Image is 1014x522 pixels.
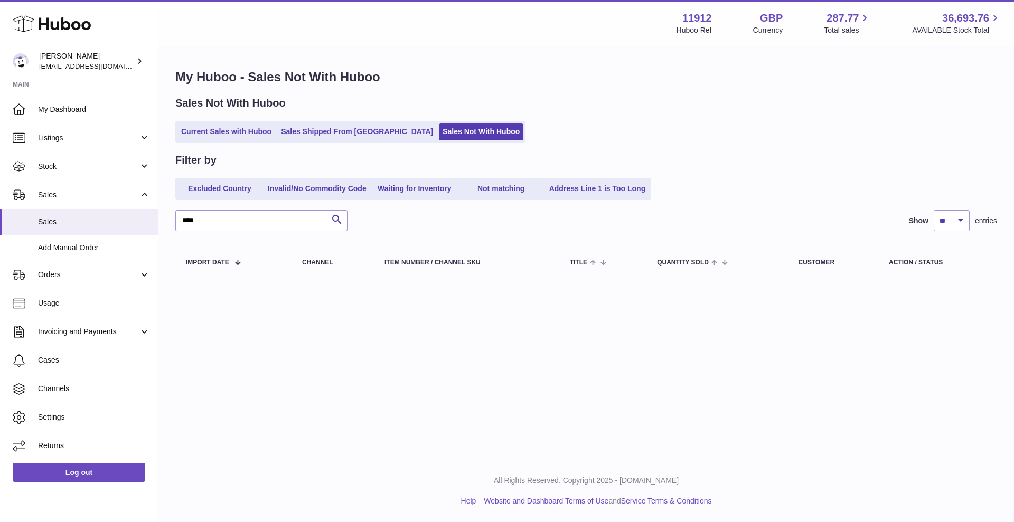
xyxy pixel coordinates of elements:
[827,11,859,25] span: 287.77
[38,441,150,451] span: Returns
[38,384,150,394] span: Channels
[459,180,543,197] a: Not matching
[39,62,155,70] span: [EMAIL_ADDRESS][DOMAIN_NAME]
[167,476,1006,486] p: All Rights Reserved. Copyright 2025 - [DOMAIN_NAME]
[302,259,363,266] div: Channel
[484,497,608,505] a: Website and Dashboard Terms of Use
[38,270,139,280] span: Orders
[546,180,650,197] a: Address Line 1 is Too Long
[38,243,150,253] span: Add Manual Order
[889,259,987,266] div: Action / Status
[912,11,1001,35] a: 36,693.76 AVAILABLE Stock Total
[975,216,997,226] span: entries
[38,412,150,422] span: Settings
[799,259,868,266] div: Customer
[570,259,587,266] span: Title
[621,497,712,505] a: Service Terms & Conditions
[677,25,712,35] div: Huboo Ref
[186,259,229,266] span: Import date
[38,217,150,227] span: Sales
[13,463,145,482] a: Log out
[824,11,871,35] a: 287.77 Total sales
[480,496,711,506] li: and
[175,153,217,167] h2: Filter by
[13,53,29,69] img: info@carbonmyride.com
[38,355,150,365] span: Cases
[38,162,139,172] span: Stock
[175,96,286,110] h2: Sales Not With Huboo
[38,327,139,337] span: Invoicing and Payments
[384,259,549,266] div: Item Number / Channel SKU
[277,123,437,140] a: Sales Shipped From [GEOGRAPHIC_DATA]
[909,216,928,226] label: Show
[38,190,139,200] span: Sales
[760,11,783,25] strong: GBP
[38,133,139,143] span: Listings
[177,180,262,197] a: Excluded Country
[912,25,1001,35] span: AVAILABLE Stock Total
[824,25,871,35] span: Total sales
[372,180,457,197] a: Waiting for Inventory
[38,105,150,115] span: My Dashboard
[264,180,370,197] a: Invalid/No Commodity Code
[177,123,275,140] a: Current Sales with Huboo
[682,11,712,25] strong: 11912
[942,11,989,25] span: 36,693.76
[175,69,997,86] h1: My Huboo - Sales Not With Huboo
[38,298,150,308] span: Usage
[753,25,783,35] div: Currency
[439,123,523,140] a: Sales Not With Huboo
[461,497,476,505] a: Help
[657,259,709,266] span: Quantity Sold
[39,51,134,71] div: [PERSON_NAME]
